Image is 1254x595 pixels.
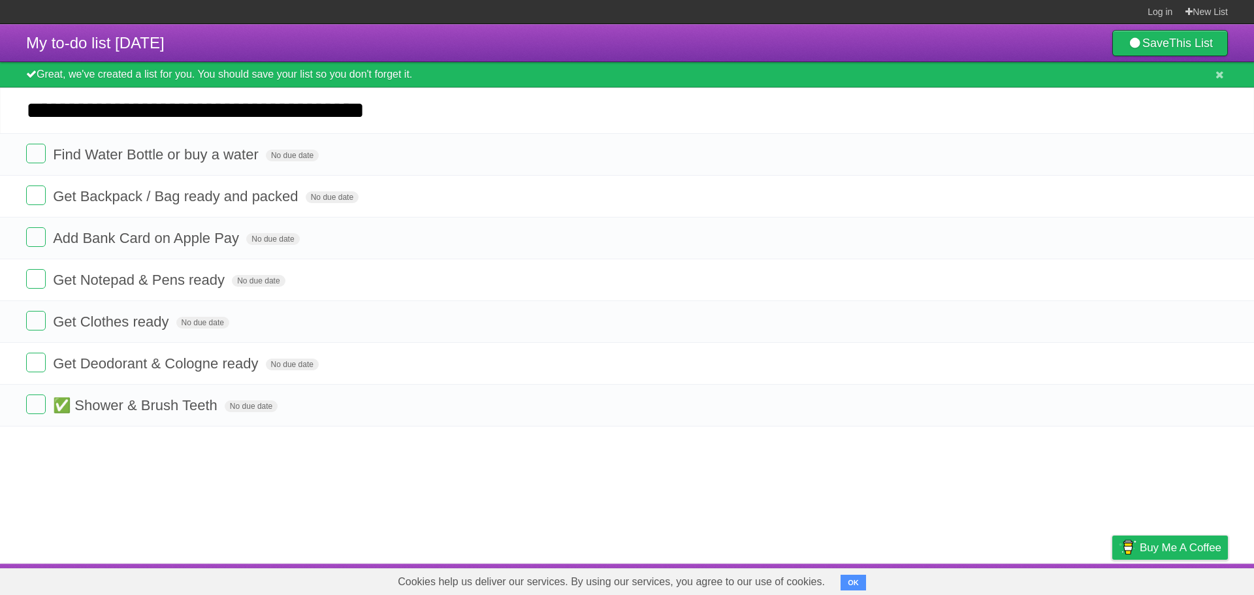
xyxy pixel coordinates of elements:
[53,272,228,288] span: Get Notepad & Pens ready
[53,146,262,163] span: Find Water Bottle or buy a water
[1112,536,1228,560] a: Buy me a coffee
[53,314,172,330] span: Get Clothes ready
[176,317,229,329] span: No due date
[1095,567,1129,592] a: Privacy
[26,185,46,205] label: Done
[232,275,285,287] span: No due date
[26,227,46,247] label: Done
[53,355,261,372] span: Get Deodorant & Cologne ready
[939,567,966,592] a: About
[841,575,866,590] button: OK
[1119,536,1136,558] img: Buy me a coffee
[26,353,46,372] label: Done
[385,569,838,595] span: Cookies help us deliver our services. By using our services, you agree to our use of cookies.
[26,34,165,52] span: My to-do list [DATE]
[246,233,299,245] span: No due date
[306,191,359,203] span: No due date
[1146,567,1228,592] a: Suggest a feature
[1169,37,1213,50] b: This List
[982,567,1035,592] a: Developers
[26,144,46,163] label: Done
[266,150,319,161] span: No due date
[26,269,46,289] label: Done
[266,359,319,370] span: No due date
[53,188,301,204] span: Get Backpack / Bag ready and packed
[26,311,46,330] label: Done
[225,400,278,412] span: No due date
[53,230,242,246] span: Add Bank Card on Apple Pay
[53,397,221,413] span: ✅ Shower & Brush Teeth
[26,394,46,414] label: Done
[1051,567,1080,592] a: Terms
[1112,30,1228,56] a: SaveThis List
[1140,536,1221,559] span: Buy me a coffee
